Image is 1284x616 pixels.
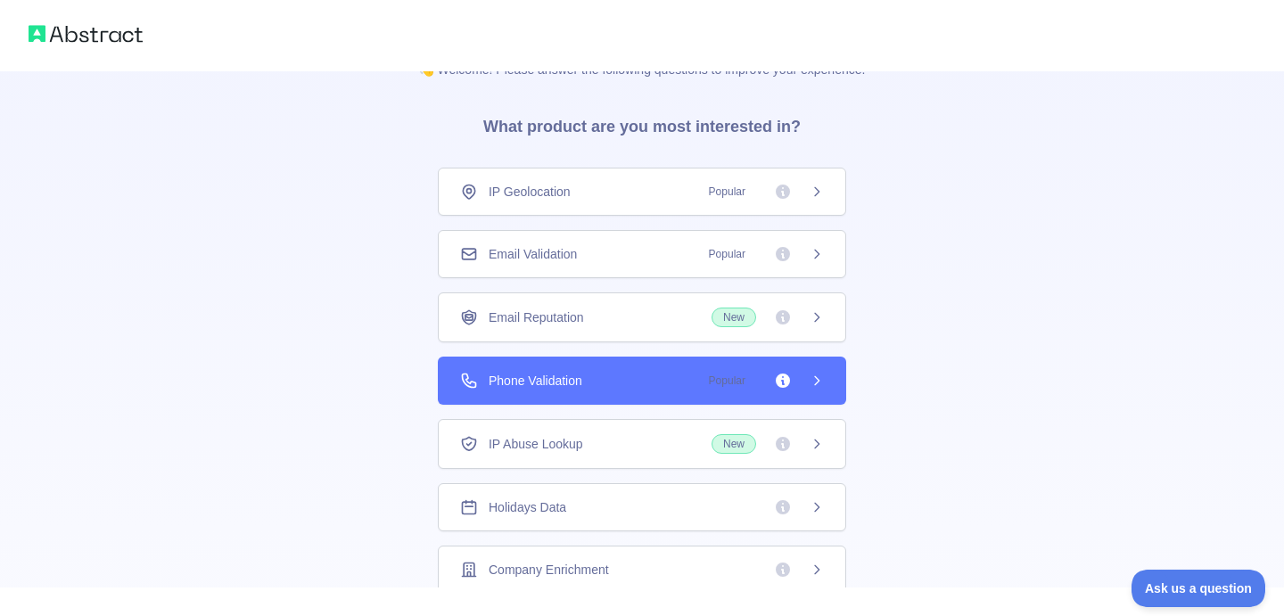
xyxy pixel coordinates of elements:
span: Popular [698,245,756,263]
span: Company Enrichment [489,561,609,579]
span: IP Abuse Lookup [489,435,583,453]
img: Abstract logo [29,21,143,46]
span: New [712,434,756,454]
span: Email Reputation [489,308,584,326]
span: Popular [698,372,756,390]
span: Email Validation [489,245,577,263]
span: Holidays Data [489,498,566,516]
h3: What product are you most interested in? [455,78,829,168]
span: Popular [698,183,756,201]
span: New [712,308,756,327]
span: Phone Validation [489,372,582,390]
iframe: Toggle Customer Support [1132,570,1266,607]
span: IP Geolocation [489,183,571,201]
